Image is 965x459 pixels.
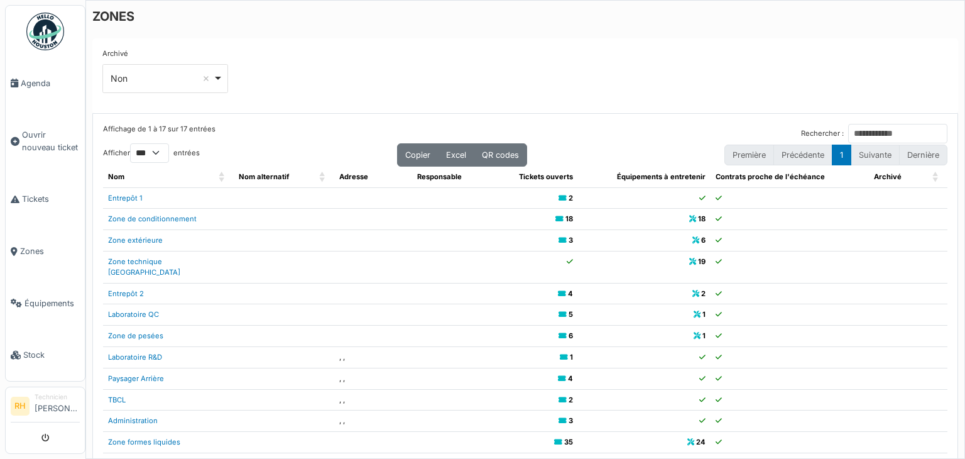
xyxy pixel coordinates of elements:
a: Administration [108,416,158,425]
span: Équipements à entretenir [617,172,706,181]
span: Archivé: Activate to sort [932,167,940,187]
b: 2 [701,289,706,298]
select: Afficherentrées [130,143,169,163]
span: Nom: Activate to sort [219,167,226,187]
b: 5 [569,310,573,319]
a: Zone extérieure [108,236,163,245]
div: Technicien [35,392,80,402]
a: Zone technique [GEOGRAPHIC_DATA] [108,257,180,277]
a: Zones [6,225,85,277]
b: 19 [698,257,706,266]
a: Laboratoire R&D [108,353,162,362]
li: RH [11,397,30,416]
img: Badge_color-CXgf-gQk.svg [26,13,64,50]
b: 3 [569,416,573,425]
a: RH Technicien[PERSON_NAME] [11,392,80,423]
a: Entrepôt 1 [108,194,143,202]
a: Paysager Arrière [108,374,164,383]
a: Équipements [6,277,85,329]
a: TBCL [108,395,126,404]
button: 1 [832,145,851,165]
td: , , [334,411,413,432]
b: 1 [702,310,706,319]
nav: pagination [724,145,947,165]
b: 24 [696,438,706,446]
a: Tickets [6,174,85,226]
a: Agenda [6,57,85,109]
b: 18 [565,214,573,223]
a: Stock [6,329,85,382]
h6: ZONES [92,9,134,24]
button: QR codes [474,143,527,167]
b: 2 [569,194,573,202]
span: Contrats proche de l'échéance [716,172,825,181]
li: [PERSON_NAME] [35,392,80,419]
button: Copier [397,143,439,167]
span: Responsable [417,172,462,181]
span: Ouvrir nouveau ticket [22,129,80,153]
span: Excel [446,150,466,160]
span: Agenda [21,77,80,89]
a: Zone de pesées [108,331,163,340]
span: Équipements [25,297,80,309]
b: 1 [570,353,573,362]
div: Non [111,72,213,85]
span: Adresse [339,172,368,181]
button: Excel [438,143,474,167]
label: Afficher entrées [103,143,200,163]
b: 2 [569,395,573,404]
a: Ouvrir nouveau ticket [6,109,85,174]
span: Nom [108,172,124,181]
b: 3 [569,236,573,245]
span: Nom alternatif: Activate to sort [319,167,327,187]
a: Laboratoire QC [108,310,159,319]
b: 4 [568,374,573,383]
a: Entrepôt 2 [108,289,144,298]
span: Copier [405,150,430,160]
td: , , [334,389,413,411]
label: Rechercher : [801,128,844,139]
a: Zone formes liquides [108,438,180,446]
span: Stock [23,349,80,361]
b: 1 [702,331,706,340]
span: Zones [20,245,80,257]
a: Zone de conditionnement [108,214,197,223]
b: 4 [568,289,573,298]
span: Nom alternatif [239,172,289,181]
label: Archivé [102,48,128,59]
div: Affichage de 1 à 17 sur 17 entrées [103,124,215,143]
span: QR codes [482,150,519,160]
b: 18 [698,214,706,223]
b: 6 [569,331,573,340]
span: Archivé [874,172,902,181]
button: Remove item: 'false' [200,72,212,85]
td: , , [334,368,413,389]
b: 6 [701,236,706,245]
b: 35 [564,438,573,446]
td: , , [334,346,413,368]
span: Tickets ouverts [519,172,573,181]
span: Tickets [22,193,80,205]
